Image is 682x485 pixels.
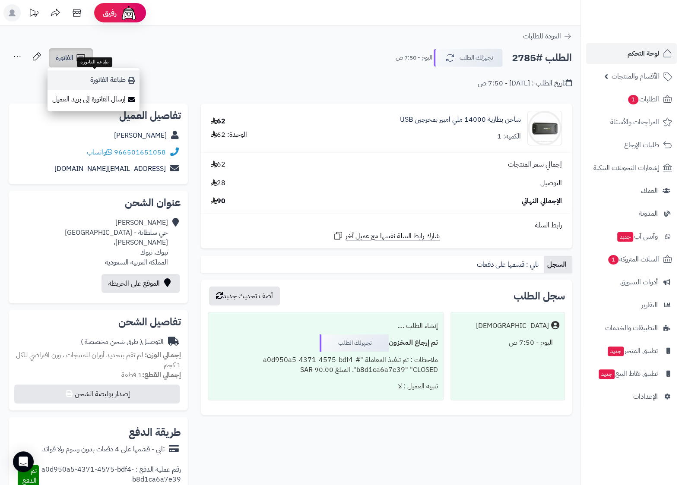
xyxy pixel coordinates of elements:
a: تابي : قسمها على دفعات [473,256,544,273]
div: إنشاء الطلب .... [213,318,438,334]
a: طلبات الإرجاع [586,135,677,155]
small: 1 قطعة [121,370,181,380]
div: نجهزلك الطلب [320,334,389,352]
a: شاحن بطارية 14000 ملي امبير بمخرجين USB [400,115,521,125]
h2: عنوان الشحن [16,198,181,208]
div: الكمية: 1 [497,132,521,142]
a: المدونة [586,203,677,224]
a: شارك رابط السلة نفسها مع عميل آخر [333,230,440,241]
span: جديد [599,369,615,379]
span: لوحة التحكم [628,47,659,60]
b: تم إرجاع المخزون [389,337,438,348]
h3: سجل الطلب [514,291,565,301]
span: تطبيق المتجر [607,345,658,357]
span: جديد [617,232,633,242]
a: وآتس آبجديد [586,226,677,247]
small: اليوم - 7:50 ص [396,54,432,62]
span: السلات المتروكة [607,253,659,265]
span: الفاتورة [56,53,73,63]
span: ( طرق شحن مخصصة ) [81,337,142,347]
a: [EMAIL_ADDRESS][DOMAIN_NAME] [54,164,166,174]
button: أضف تحديث جديد [209,287,280,305]
span: طلبات الإرجاع [624,139,659,151]
a: طباعة الفاتورة [48,70,140,90]
span: جديد [608,346,624,356]
span: 62 [211,160,225,170]
strong: إجمالي القطع: [142,370,181,380]
div: طباعة الفاتورة [77,57,112,67]
div: [DEMOGRAPHIC_DATA] [476,321,549,331]
div: اليوم - 7:50 ص [456,334,559,351]
a: 966501651058 [114,147,166,157]
span: إجمالي سعر المنتجات [508,160,562,170]
a: تطبيق المتجرجديد [586,340,677,361]
span: 1 [628,95,638,104]
a: المراجعات والأسئلة [586,112,677,132]
a: الفاتورة [49,48,93,67]
a: إشعارات التحويلات البنكية [586,157,677,178]
button: نجهزلك الطلب [434,49,503,67]
a: [PERSON_NAME] [114,130,167,141]
span: التقارير [641,299,658,311]
div: 62 [211,117,225,126]
strong: إجمالي الوزن: [145,350,181,360]
span: تطبيق نقاط البيع [598,368,658,380]
span: الإجمالي النهائي [522,196,562,206]
span: 90 [211,196,225,206]
img: ai-face.png [120,4,137,22]
span: شارك رابط السلة نفسها مع عميل آخر [346,231,440,241]
a: العملاء [586,180,677,201]
div: تاريخ الطلب : [DATE] - 7:50 ص [478,79,572,88]
div: رابط السلة [204,220,568,230]
img: logo-2.png [623,6,674,25]
a: الموقع على الخريطة [102,274,180,293]
a: الطلبات1 [586,89,677,110]
span: المدونة [639,208,658,220]
div: [PERSON_NAME] حي سلطانة - [GEOGRAPHIC_DATA][PERSON_NAME]، تبوك، تبوك المملكة العربية السعودية [16,218,168,267]
span: رفيق [103,8,117,18]
button: إصدار بوليصة الشحن [14,384,180,403]
a: السلات المتروكة1 [586,249,677,270]
span: 28 [211,178,225,188]
span: لم تقم بتحديد أوزان للمنتجات ، وزن افتراضي للكل 1 كجم [16,350,181,370]
div: تنبيه العميل : لا [213,378,438,395]
a: التقارير [586,295,677,315]
span: التوصيل [540,178,562,188]
a: تطبيق نقاط البيعجديد [586,363,677,384]
h2: طريقة الدفع [129,427,181,438]
a: السجل [544,256,572,273]
span: أدوات التسويق [620,276,658,288]
span: الإعدادات [633,391,658,403]
span: المراجعات والأسئلة [610,116,659,128]
span: إشعارات التحويلات البنكية [593,162,659,174]
div: Open Intercom Messenger [13,451,34,472]
span: العودة للطلبات [523,31,561,41]
div: التوصيل [81,337,164,347]
img: 11003012-90x90.jpg [528,111,561,145]
a: أدوات التسويق [586,272,677,293]
h2: تفاصيل العميل [16,110,181,121]
a: إرسال الفاتورة إلى بريد العميل [48,90,140,109]
h2: تفاصيل الشحن [16,317,181,327]
span: الطلبات [627,93,659,105]
span: التطبيقات والخدمات [605,322,658,334]
div: تابي - قسّمها على 4 دفعات بدون رسوم ولا فوائد [42,444,165,454]
span: الأقسام والمنتجات [612,70,659,82]
span: العملاء [641,185,658,197]
div: ملاحظات : تم تنفيذ المعاملة "#a0d950a5-4371-4575-bdf4-b8d1ca6a7e39" "CLOSED". المبلغ 90.00 SAR [213,352,438,378]
a: الإعدادات [586,386,677,407]
div: الوحدة: 62 [211,130,247,140]
span: وآتس آب [616,230,658,243]
a: تحديثات المنصة [23,4,44,24]
span: 1 [608,255,619,265]
a: واتساب [87,147,112,157]
a: العودة للطلبات [523,31,572,41]
a: لوحة التحكم [586,43,677,64]
h2: الطلب #2785 [512,49,572,67]
a: التطبيقات والخدمات [586,318,677,338]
